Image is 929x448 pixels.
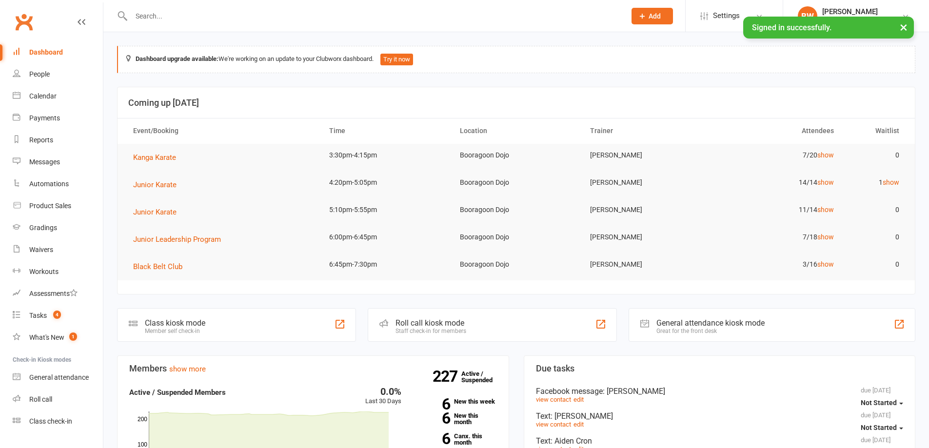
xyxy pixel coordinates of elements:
[581,144,712,167] td: [PERSON_NAME]
[649,12,661,20] span: Add
[133,234,228,245] button: Junior Leadership Program
[133,179,183,191] button: Junior Karate
[380,54,413,65] button: Try it now
[822,16,880,25] div: Emplify Booragoon
[320,144,451,167] td: 3:30pm-4:15pm
[29,48,63,56] div: Dashboard
[13,129,103,151] a: Reports
[752,23,831,32] span: Signed in successfully.
[133,261,189,273] button: Black Belt Club
[128,98,904,108] h3: Coming up [DATE]
[133,235,221,244] span: Junior Leadership Program
[536,411,904,421] div: Text
[29,158,60,166] div: Messages
[712,198,843,221] td: 11/14
[145,328,205,334] div: Member self check-in
[29,373,89,381] div: General attendance
[581,118,712,143] th: Trainer
[29,70,50,78] div: People
[536,436,904,446] div: Text
[29,136,53,144] div: Reports
[451,171,582,194] td: Booragoon Dojo
[129,364,497,373] h3: Members
[416,431,450,446] strong: 6
[798,6,817,26] div: BW
[451,253,582,276] td: Booragoon Dojo
[320,198,451,221] td: 5:10pm-5:55pm
[133,206,183,218] button: Junior Karate
[13,327,103,349] a: What's New1
[817,151,834,159] a: show
[861,394,903,411] button: Not Started
[416,411,450,426] strong: 6
[13,151,103,173] a: Messages
[29,333,64,341] div: What's New
[365,387,401,407] div: Last 30 Days
[13,195,103,217] a: Product Sales
[712,144,843,167] td: 7/20
[712,253,843,276] td: 3/16
[451,118,582,143] th: Location
[573,421,584,428] a: edit
[551,436,592,446] span: : Aiden Cron
[29,290,78,297] div: Assessments
[13,367,103,389] a: General attendance kiosk mode
[843,144,908,167] td: 0
[169,365,206,373] a: show more
[13,107,103,129] a: Payments
[29,312,47,319] div: Tasks
[451,226,582,249] td: Booragoon Dojo
[416,412,497,425] a: 6New this month
[843,171,908,194] td: 1
[433,369,461,384] strong: 227
[12,10,36,34] a: Clubworx
[416,397,450,411] strong: 6
[133,152,183,163] button: Kanga Karate
[843,253,908,276] td: 0
[129,388,226,397] strong: Active / Suspended Members
[861,424,897,431] span: Not Started
[13,283,103,305] a: Assessments
[451,198,582,221] td: Booragoon Dojo
[883,178,899,186] a: show
[13,41,103,63] a: Dashboard
[581,198,712,221] td: [PERSON_NAME]
[13,305,103,327] a: Tasks 4
[29,224,57,232] div: Gradings
[13,261,103,283] a: Workouts
[320,171,451,194] td: 4:20pm-5:05pm
[461,363,504,390] a: 227Active / Suspended
[13,239,103,261] a: Waivers
[712,171,843,194] td: 14/14
[536,364,904,373] h3: Due tasks
[29,180,69,188] div: Automations
[656,328,765,334] div: Great for the front desk
[29,417,72,425] div: Class check-in
[712,118,843,143] th: Attendees
[843,226,908,249] td: 0
[53,311,61,319] span: 4
[69,332,77,341] span: 1
[416,398,497,405] a: 6New this week
[822,7,880,16] div: [PERSON_NAME]
[13,85,103,107] a: Calendar
[145,318,205,328] div: Class kiosk mode
[133,208,177,216] span: Junior Karate
[320,253,451,276] td: 6:45pm-7:30pm
[29,92,57,100] div: Calendar
[395,328,466,334] div: Staff check-in for members
[320,118,451,143] th: Time
[13,217,103,239] a: Gradings
[29,268,59,275] div: Workouts
[861,399,897,407] span: Not Started
[603,387,665,396] span: : [PERSON_NAME]
[416,433,497,446] a: 6Canx. this month
[29,246,53,253] div: Waivers
[395,318,466,328] div: Roll call kiosk mode
[861,419,903,436] button: Not Started
[29,202,71,210] div: Product Sales
[536,421,571,428] a: view contact
[133,262,182,271] span: Black Belt Club
[128,9,619,23] input: Search...
[895,17,912,38] button: ×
